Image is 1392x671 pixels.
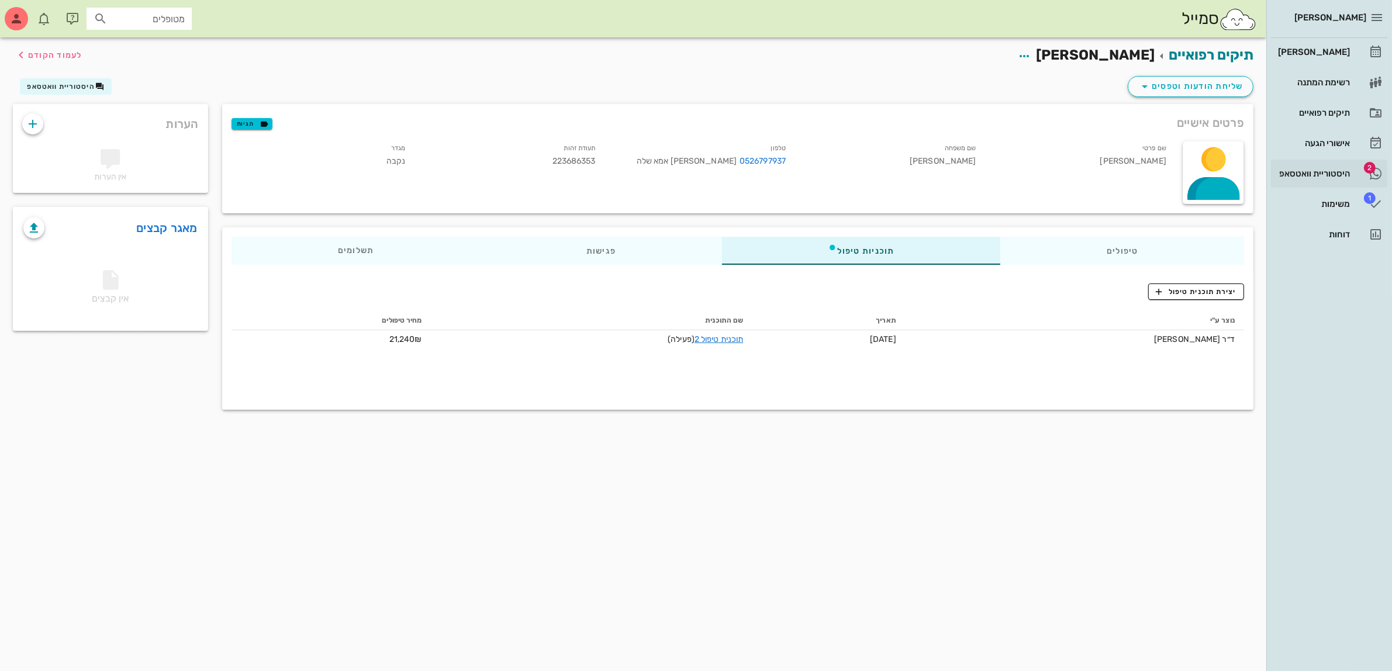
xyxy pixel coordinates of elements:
[906,330,1244,349] td: ד״ר [PERSON_NAME]
[1294,12,1366,23] span: [PERSON_NAME]
[1271,220,1387,248] a: דוחות
[224,139,415,175] div: נקבה
[721,237,1000,265] div: תוכניות טיפול
[136,219,198,237] a: מאגר קבצים
[232,330,431,349] td: 21,240₪
[1271,160,1387,188] a: תגהיסטוריית וואטסאפ
[14,44,82,65] button: לעמוד הקודם
[1364,192,1376,204] span: תג
[1156,286,1236,297] span: יצירת תוכנית טיפול
[1128,76,1253,97] button: שליחת הודעות וטפסים
[1182,6,1257,32] div: סמייל
[28,50,82,60] span: לעמוד הקודם
[1000,237,1244,265] div: טיפולים
[1276,169,1350,178] div: היסטוריית וואטסאפ
[564,144,596,152] small: תעודת זהות
[795,139,985,175] div: [PERSON_NAME]
[1271,38,1387,66] a: [PERSON_NAME]
[614,155,786,168] div: [PERSON_NAME] אמא שלה
[232,118,272,130] button: תגיות
[945,144,976,152] small: שם משפחה
[1142,144,1166,152] small: שם פרטי
[695,334,743,344] a: תוכנית טיפול 2
[752,330,905,349] td: [DATE]
[1276,199,1350,209] div: משימות
[1364,162,1376,174] span: תג
[1271,129,1387,157] a: אישורי הגעה
[1276,47,1350,57] div: [PERSON_NAME]
[480,237,722,265] div: פגישות
[13,104,208,138] div: הערות
[1036,47,1155,63] span: [PERSON_NAME]
[552,156,596,166] span: 223686353
[740,155,786,168] a: 0526797937
[752,312,905,330] th: תאריך
[27,82,95,91] span: היסטוריית וואטסאפ
[232,312,431,330] th: מחיר טיפולים
[1271,99,1387,127] a: תיקים רפואיים
[1169,47,1253,63] a: תיקים רפואיים
[1276,139,1350,148] div: אישורי הגעה
[1271,190,1387,218] a: תגמשימות
[94,172,126,182] span: אין הערות
[668,334,743,344] span: (פעילה)
[1148,283,1244,300] button: יצירת תוכנית טיפול
[20,78,112,95] button: היסטוריית וואטסאפ
[92,274,129,304] span: אין קבצים
[1177,113,1244,132] span: פרטים אישיים
[431,312,753,330] th: שם התוכנית
[1138,79,1244,94] span: שליחת הודעות וטפסים
[906,312,1244,330] th: נוצר ע"י
[1219,8,1257,31] img: SmileCloud logo
[237,119,267,129] span: תגיות
[337,247,374,255] span: תשלומים
[986,139,1176,175] div: [PERSON_NAME]
[1271,68,1387,96] a: רשימת המתנה
[391,144,405,152] small: מגדר
[1276,78,1350,87] div: רשימת המתנה
[34,9,42,16] span: תג
[771,144,786,152] small: טלפון
[1276,108,1350,117] div: תיקים רפואיים
[1276,230,1350,239] div: דוחות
